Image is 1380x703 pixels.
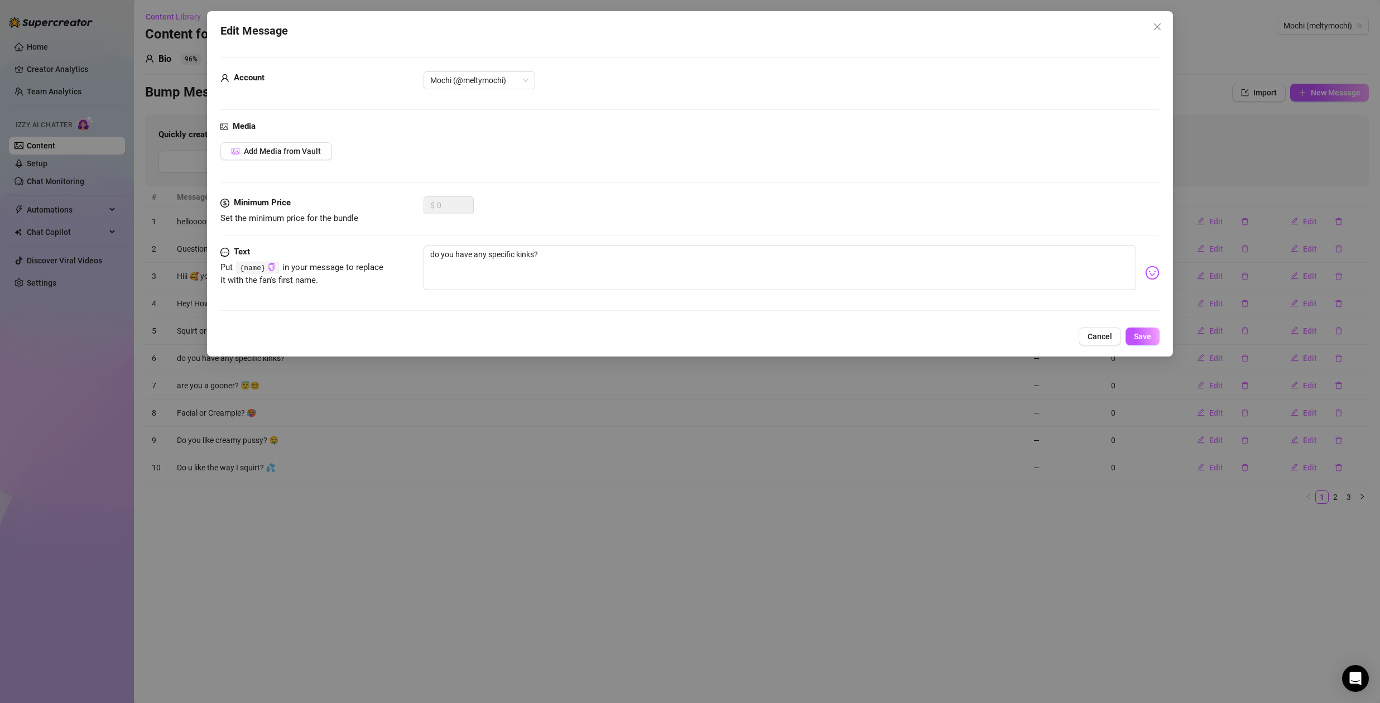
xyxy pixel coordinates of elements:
[1126,328,1160,345] button: Save
[220,22,288,40] span: Edit Message
[1088,332,1112,341] span: Cancel
[1148,22,1166,31] span: Close
[430,72,528,89] span: Mochi (@meltymochi)
[220,120,228,133] span: picture
[268,263,275,272] button: Click to Copy
[268,263,275,271] span: copy
[220,262,383,286] span: Put in your message to replace it with the fan's first name.
[1079,328,1121,345] button: Cancel
[237,262,278,273] code: {name}
[220,142,332,160] button: Add Media from Vault
[1153,22,1162,31] span: close
[220,196,229,210] span: dollar
[220,71,229,85] span: user
[1134,332,1151,341] span: Save
[234,247,250,257] strong: Text
[220,245,229,259] span: message
[424,245,1136,290] textarea: do you have any specific kinks?
[232,147,239,155] span: picture
[220,213,358,223] span: Set the minimum price for the bundle
[1342,665,1369,692] div: Open Intercom Messenger
[1148,18,1166,36] button: Close
[233,121,256,131] strong: Media
[1145,266,1160,280] img: svg%3e
[234,73,265,83] strong: Account
[244,147,321,156] span: Add Media from Vault
[234,198,291,208] strong: Minimum Price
